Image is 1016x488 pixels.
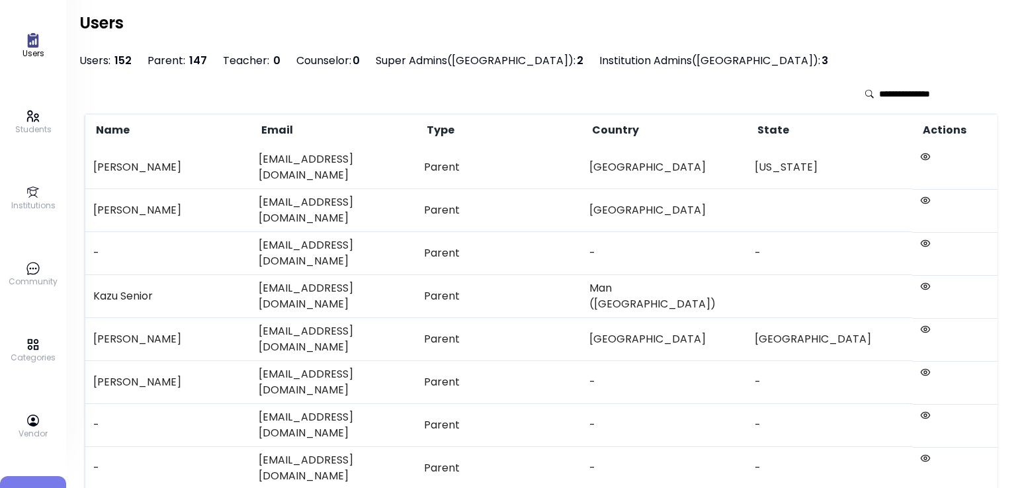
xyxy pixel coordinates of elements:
td: - [85,232,251,275]
span: 147 [187,53,207,68]
a: Institutions [11,185,56,212]
td: [EMAIL_ADDRESS][DOMAIN_NAME] [251,189,416,232]
span: Actions [920,122,966,138]
span: Email [259,122,293,138]
td: - [581,232,747,275]
h3: Parent: [148,53,207,69]
td: [EMAIL_ADDRESS][DOMAIN_NAME] [251,318,416,361]
a: Community [9,261,58,288]
td: - [747,232,912,275]
td: [GEOGRAPHIC_DATA] [581,146,747,189]
td: [PERSON_NAME] [85,361,251,404]
h3: Institution Admins([GEOGRAPHIC_DATA]): [599,53,828,69]
td: [PERSON_NAME] [85,318,251,361]
td: Parent [416,318,581,361]
td: Man ([GEOGRAPHIC_DATA]) [581,275,747,318]
td: [EMAIL_ADDRESS][DOMAIN_NAME] [251,361,416,404]
p: Institutions [11,200,56,212]
h3: Super Admins([GEOGRAPHIC_DATA]): [376,53,583,69]
td: - [581,404,747,447]
td: - [747,361,912,404]
td: [GEOGRAPHIC_DATA] [747,318,912,361]
td: [PERSON_NAME] [85,189,251,232]
td: Parent [416,232,581,275]
td: Parent [416,189,581,232]
a: Students [15,109,52,136]
td: [EMAIL_ADDRESS][DOMAIN_NAME] [251,404,416,447]
a: Users [22,33,44,60]
td: [GEOGRAPHIC_DATA] [581,318,747,361]
p: Community [9,276,58,288]
a: Categories [11,337,56,364]
td: - [581,361,747,404]
p: Vendor [19,428,48,440]
span: 0 [271,53,280,68]
span: State [755,122,789,138]
h3: Counselor: [296,53,360,69]
td: [EMAIL_ADDRESS][DOMAIN_NAME] [251,275,416,318]
span: 0 [353,53,360,68]
td: [PERSON_NAME] [85,146,251,189]
span: Type [424,122,454,138]
td: Parent [416,361,581,404]
h2: Users [79,13,124,33]
span: Country [589,122,639,138]
span: 3 [822,53,828,68]
span: Name [93,122,130,138]
td: Parent [416,275,581,318]
td: [EMAIL_ADDRESS][DOMAIN_NAME] [251,232,416,275]
p: Users [22,48,44,60]
td: - [747,404,912,447]
h3: Users: [79,53,132,69]
td: Kazu Senior [85,275,251,318]
p: Categories [11,352,56,364]
td: [US_STATE] [747,146,912,189]
span: 2 [577,53,583,68]
td: Parent [416,404,581,447]
td: - [85,404,251,447]
span: 152 [112,53,132,68]
h3: Teacher: [223,53,280,69]
a: Vendor [19,413,48,440]
td: Parent [416,146,581,189]
p: Students [15,124,52,136]
td: [GEOGRAPHIC_DATA] [581,189,747,232]
td: [EMAIL_ADDRESS][DOMAIN_NAME] [251,146,416,189]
